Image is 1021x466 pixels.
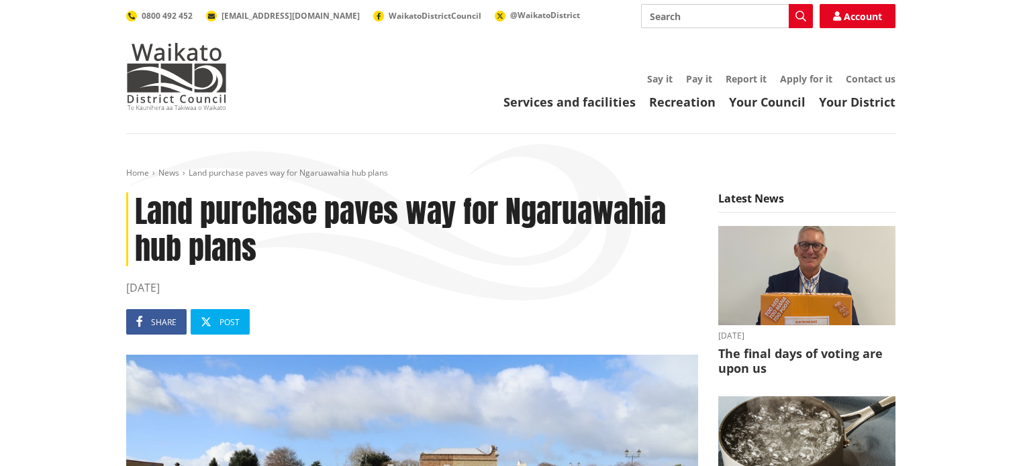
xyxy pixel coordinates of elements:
[126,10,193,21] a: 0800 492 452
[151,316,177,328] span: Share
[641,4,813,28] input: Search input
[819,94,895,110] a: Your District
[780,72,832,85] a: Apply for it
[126,309,187,335] a: Share
[726,72,767,85] a: Report it
[647,72,673,85] a: Say it
[389,10,481,21] span: WaikatoDistrictCouncil
[718,226,895,376] a: [DATE] The final days of voting are upon us
[820,4,895,28] a: Account
[126,192,698,266] h1: Land purchase paves way for Ngaruawahia hub plans
[510,9,580,21] span: @WaikatoDistrict
[503,94,636,110] a: Services and facilities
[222,10,360,21] span: [EMAIL_ADDRESS][DOMAIN_NAME]
[126,43,227,110] img: Waikato District Council - Te Kaunihera aa Takiwaa o Waikato
[718,226,895,326] img: Craig Hobbs editorial elections
[126,168,895,179] nav: breadcrumb
[495,9,580,21] a: @WaikatoDistrict
[718,192,895,213] h5: Latest News
[126,280,698,296] time: [DATE]
[718,332,895,340] time: [DATE]
[189,167,388,178] span: Land purchase paves way for Ngaruawahia hub plans
[191,309,250,335] a: Post
[718,347,895,375] h3: The final days of voting are upon us
[686,72,712,85] a: Pay it
[729,94,806,110] a: Your Council
[142,10,193,21] span: 0800 492 452
[220,316,240,328] span: Post
[373,10,481,21] a: WaikatoDistrictCouncil
[846,72,895,85] a: Contact us
[649,94,716,110] a: Recreation
[158,167,179,178] a: News
[126,167,149,178] a: Home
[206,10,360,21] a: [EMAIL_ADDRESS][DOMAIN_NAME]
